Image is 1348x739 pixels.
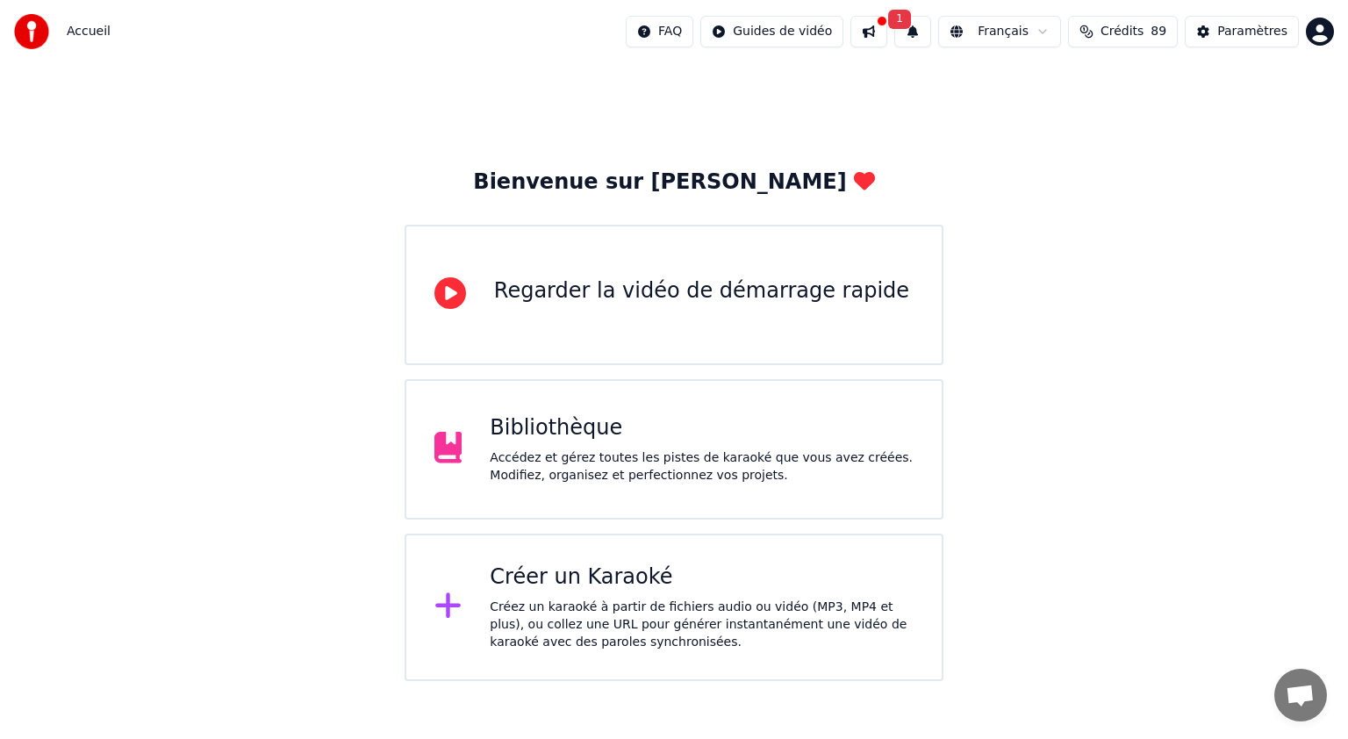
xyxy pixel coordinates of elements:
[490,414,914,442] div: Bibliothèque
[700,16,843,47] button: Guides de vidéo
[1151,23,1166,40] span: 89
[1101,23,1144,40] span: Crédits
[490,563,914,592] div: Créer un Karaoké
[67,23,111,40] span: Accueil
[888,10,911,29] span: 1
[1217,23,1287,40] div: Paramètres
[494,277,909,305] div: Regarder la vidéo de démarrage rapide
[67,23,111,40] nav: breadcrumb
[1274,669,1327,721] a: Ouvrir le chat
[894,16,931,47] button: 1
[473,169,874,197] div: Bienvenue sur [PERSON_NAME]
[1185,16,1299,47] button: Paramètres
[14,14,49,49] img: youka
[490,449,914,484] div: Accédez et gérez toutes les pistes de karaoké que vous avez créées. Modifiez, organisez et perfec...
[1068,16,1178,47] button: Crédits89
[490,599,914,651] div: Créez un karaoké à partir de fichiers audio ou vidéo (MP3, MP4 et plus), ou collez une URL pour g...
[626,16,693,47] button: FAQ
